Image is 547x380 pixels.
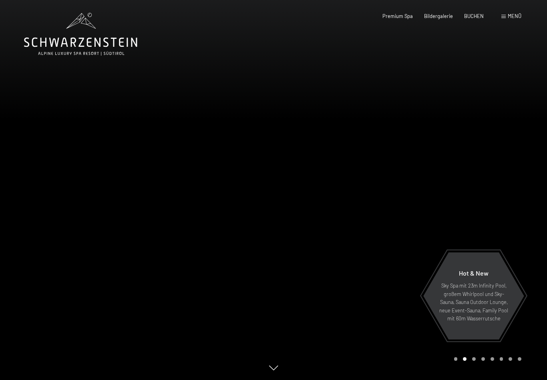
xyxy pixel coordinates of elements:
[423,252,525,340] a: Hot & New Sky Spa mit 23m Infinity Pool, großem Whirlpool und Sky-Sauna, Sauna Outdoor Lounge, ne...
[481,357,485,361] div: Carousel Page 4
[518,357,521,361] div: Carousel Page 8
[196,209,262,217] span: Einwilligung Marketing*
[464,13,484,19] a: BUCHEN
[454,357,458,361] div: Carousel Page 1
[491,357,494,361] div: Carousel Page 5
[451,357,521,361] div: Carousel Pagination
[472,357,476,361] div: Carousel Page 3
[459,269,489,277] span: Hot & New
[424,13,453,19] a: Bildergalerie
[382,13,413,19] a: Premium Spa
[500,357,503,361] div: Carousel Page 6
[439,282,509,322] p: Sky Spa mit 23m Infinity Pool, großem Whirlpool und Sky-Sauna, Sauna Outdoor Lounge, neue Event-S...
[508,13,521,19] span: Menü
[509,357,512,361] div: Carousel Page 7
[463,357,467,361] div: Carousel Page 2 (Current Slide)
